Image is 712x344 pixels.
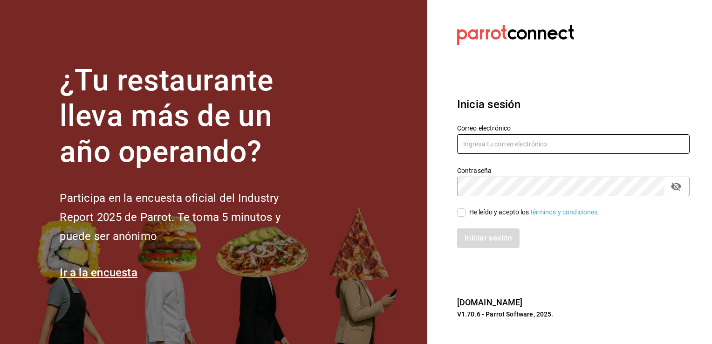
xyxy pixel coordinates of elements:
[60,189,311,246] h2: Participa en la encuesta oficial del Industry Report 2025 de Parrot. Te toma 5 minutos y puede se...
[457,96,690,113] h3: Inicia sesión
[457,134,690,154] input: Ingresa tu correo electrónico
[60,63,311,170] h1: ¿Tu restaurante lleva más de un año operando?
[529,208,600,216] a: Términos y condiciones.
[60,266,137,279] a: Ir a la encuesta
[457,167,690,173] label: Contraseña
[457,124,690,131] label: Correo electrónico
[457,297,523,307] a: [DOMAIN_NAME]
[668,179,684,194] button: passwordField
[469,207,600,217] div: He leído y acepto los
[457,310,690,319] p: V1.70.6 - Parrot Software, 2025.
